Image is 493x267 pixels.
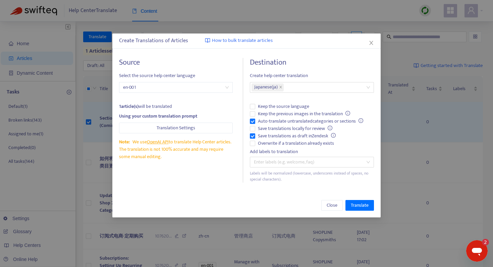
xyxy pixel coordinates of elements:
span: Create help center translation [250,72,374,79]
span: Translate [351,202,369,209]
span: Keep the source language [255,103,312,110]
h4: Destination [250,58,374,67]
span: Auto-translate untranslated categories or sections [255,118,366,125]
span: Save translations locally for review [255,125,335,132]
span: How to bulk translate articles [212,37,273,45]
span: info-circle [359,118,363,123]
div: Using your custom translation prompt [119,113,233,120]
button: Close [368,39,375,47]
iframe: メッセージングウィンドウの起動ボタン、2件の未読メッセージ [466,240,488,262]
span: en-001 [123,82,229,92]
span: Translation Settings [157,124,195,132]
button: Close [321,200,343,211]
span: info-circle [328,126,332,130]
span: Select the source help center language [119,72,233,79]
strong: 1 article(s) [119,103,139,110]
span: Close [327,202,337,209]
button: Translation Settings [119,123,233,133]
span: close [279,85,282,89]
span: info-circle [345,111,350,116]
span: Keep the previous images in the translation [255,110,353,118]
div: Add labels to translation [250,148,374,155]
span: Japanese ( ja ) [254,83,278,91]
div: We use to translate Help Center articles. The translation is not 100% accurate and may require so... [119,138,233,160]
span: close [369,40,374,46]
h4: Source [119,58,233,67]
a: How to bulk translate articles [205,37,273,45]
div: will be translated [119,103,233,110]
img: image-link [205,38,210,43]
iframe: 未読メッセージ数 [476,239,489,246]
a: OpenAI API [147,138,169,146]
span: info-circle [331,133,336,138]
div: Create Translations of Articles [119,37,374,45]
span: Save translations as draft in Zendesk [255,132,338,140]
div: Labels will be normalized (lowercase, underscores instead of spaces, no special characters). [250,170,374,183]
span: Overwrite if a translation already exists [255,140,337,147]
button: Translate [345,200,374,211]
span: Note: [119,138,130,146]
